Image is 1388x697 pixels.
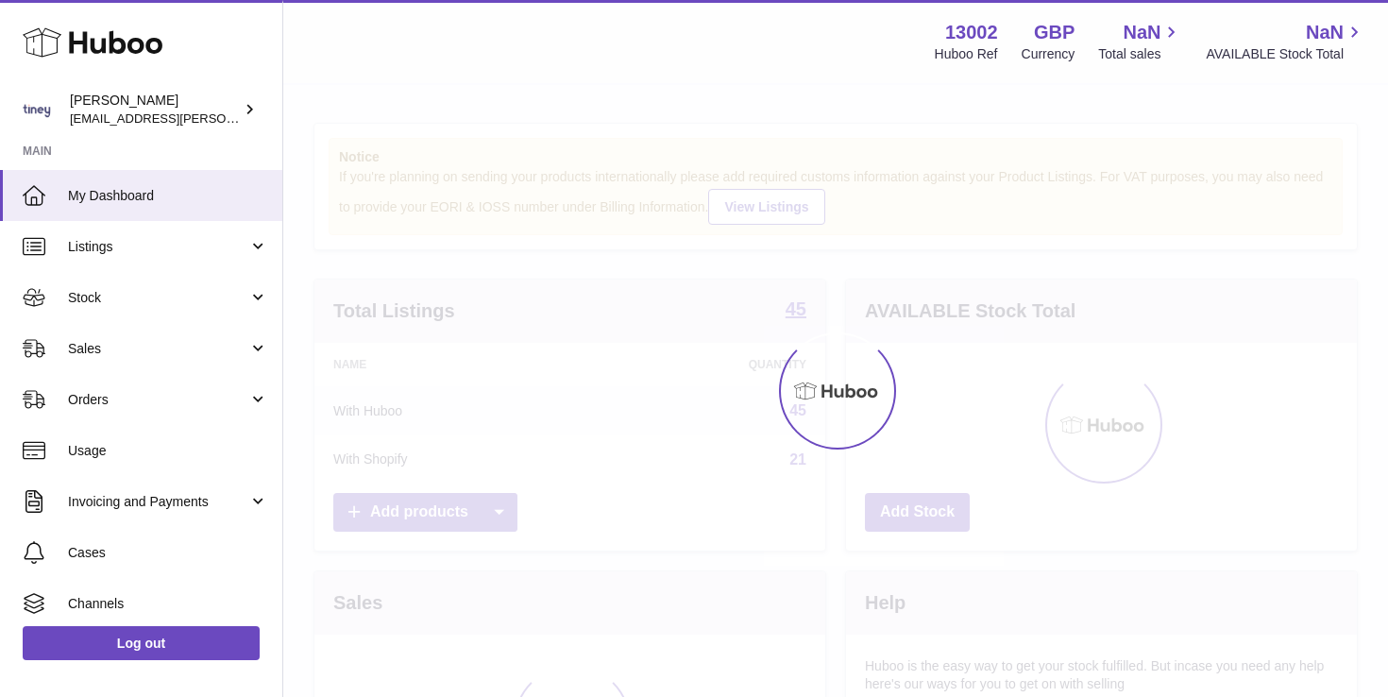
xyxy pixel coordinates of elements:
[68,289,248,307] span: Stock
[1206,45,1365,63] span: AVAILABLE Stock Total
[945,20,998,45] strong: 13002
[70,92,240,127] div: [PERSON_NAME]
[68,442,268,460] span: Usage
[1098,45,1182,63] span: Total sales
[1098,20,1182,63] a: NaN Total sales
[1306,20,1344,45] span: NaN
[1123,20,1160,45] span: NaN
[1034,20,1075,45] strong: GBP
[70,110,379,126] span: [EMAIL_ADDRESS][PERSON_NAME][DOMAIN_NAME]
[1022,45,1075,63] div: Currency
[23,95,51,124] img: services@tiney.co
[935,45,998,63] div: Huboo Ref
[68,340,248,358] span: Sales
[68,238,248,256] span: Listings
[68,493,248,511] span: Invoicing and Payments
[1206,20,1365,63] a: NaN AVAILABLE Stock Total
[68,595,268,613] span: Channels
[68,187,268,205] span: My Dashboard
[68,391,248,409] span: Orders
[68,544,268,562] span: Cases
[23,626,260,660] a: Log out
